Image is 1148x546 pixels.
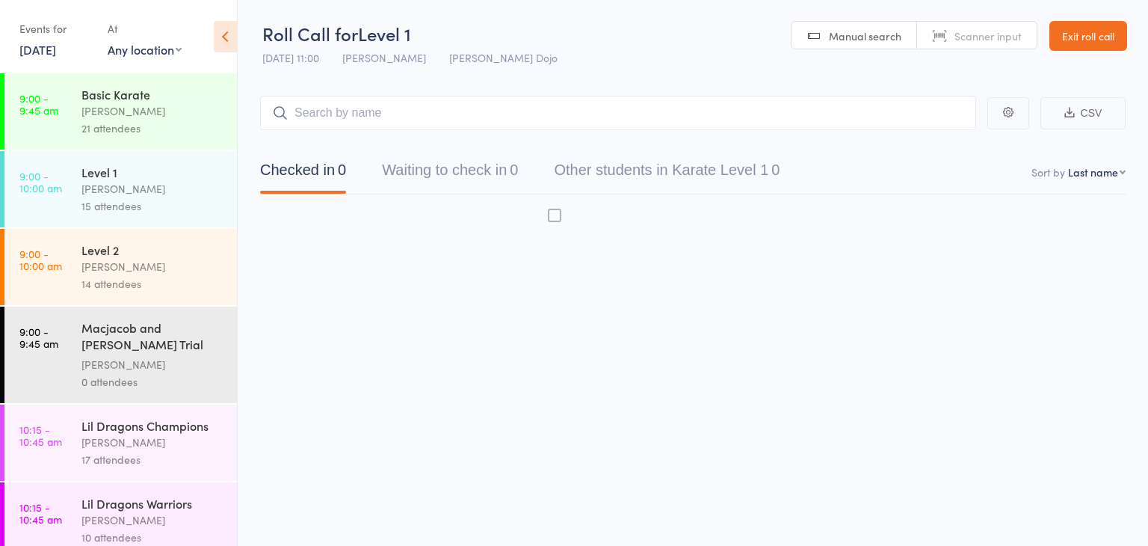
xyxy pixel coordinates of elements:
div: 21 attendees [81,120,224,137]
div: [PERSON_NAME] [81,512,224,529]
span: [PERSON_NAME] [342,50,426,65]
div: Basic Karate [81,86,224,102]
div: 10 attendees [81,529,224,546]
label: Sort by [1031,165,1065,180]
a: [DATE] [19,41,56,58]
div: [PERSON_NAME] [81,180,224,197]
div: Lil Dragons Warriors [81,495,224,512]
span: Scanner input [954,28,1022,43]
button: Other students in Karate Level 10 [554,154,780,194]
div: 0 attendees [81,373,224,390]
div: 0 [338,162,346,178]
a: 9:00 -9:45 amBasic Karate[PERSON_NAME]21 attendees [4,73,237,150]
div: [PERSON_NAME] [81,258,224,275]
div: 15 attendees [81,197,224,215]
div: Last name [1068,165,1118,180]
div: Level 1 [81,164,224,180]
a: 10:15 -10:45 amLil Dragons Champions[PERSON_NAME]17 attendees [4,405,237,481]
div: Events for [19,16,93,41]
button: CSV [1040,97,1126,129]
div: 17 attendees [81,451,224,468]
time: 10:15 - 10:45 am [19,423,62,447]
button: Waiting to check in0 [382,154,518,194]
div: [PERSON_NAME] [81,434,224,451]
div: [PERSON_NAME] [81,102,224,120]
a: 9:00 -10:00 amLevel 2[PERSON_NAME]14 attendees [4,229,237,305]
div: Lil Dragons Champions [81,417,224,434]
time: 9:00 - 10:00 am [19,248,62,272]
div: 14 attendees [81,275,224,292]
time: 9:00 - 10:00 am [19,170,62,194]
input: Search by name [260,96,976,130]
div: 0 [771,162,780,178]
span: Manual search [829,28,901,43]
div: 0 [510,162,518,178]
time: 10:15 - 10:45 am [19,501,62,525]
span: [DATE] 11:00 [262,50,319,65]
span: Roll Call for [262,21,358,46]
div: Any location [108,41,182,58]
div: [PERSON_NAME] [81,356,224,373]
button: Checked in0 [260,154,346,194]
a: Exit roll call [1049,21,1127,51]
span: Level 1 [358,21,411,46]
time: 9:00 - 9:45 am [19,325,58,349]
span: [PERSON_NAME] Dojo [449,50,558,65]
div: Macjacob and [PERSON_NAME] Trial Class [81,319,224,356]
a: 9:00 -9:45 amMacjacob and [PERSON_NAME] Trial Class[PERSON_NAME]0 attendees [4,307,237,403]
time: 9:00 - 9:45 am [19,92,58,116]
div: Level 2 [81,242,224,258]
div: At [108,16,182,41]
a: 9:00 -10:00 amLevel 1[PERSON_NAME]15 attendees [4,151,237,227]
